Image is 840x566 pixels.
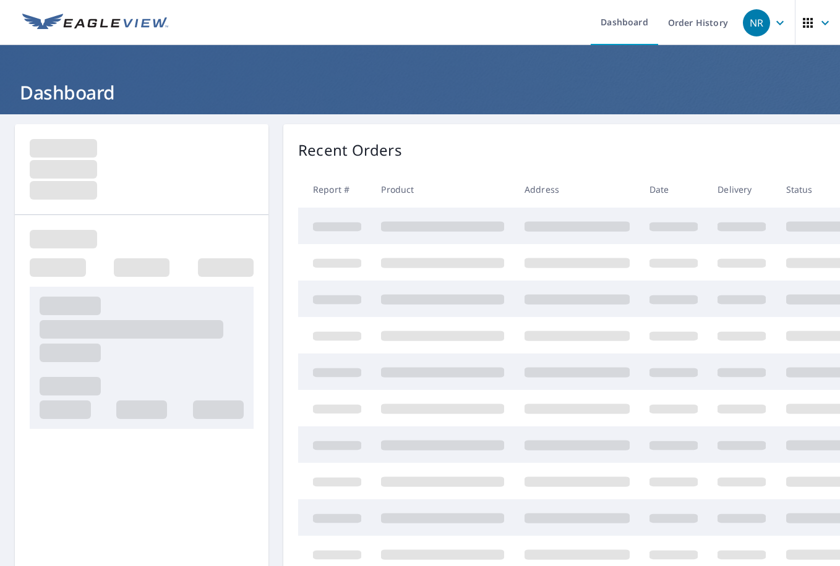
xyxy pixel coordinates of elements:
[515,171,640,208] th: Address
[298,139,402,161] p: Recent Orders
[22,14,168,32] img: EV Logo
[708,171,776,208] th: Delivery
[298,171,371,208] th: Report #
[371,171,514,208] th: Product
[743,9,770,36] div: NR
[640,171,708,208] th: Date
[15,80,825,105] h1: Dashboard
